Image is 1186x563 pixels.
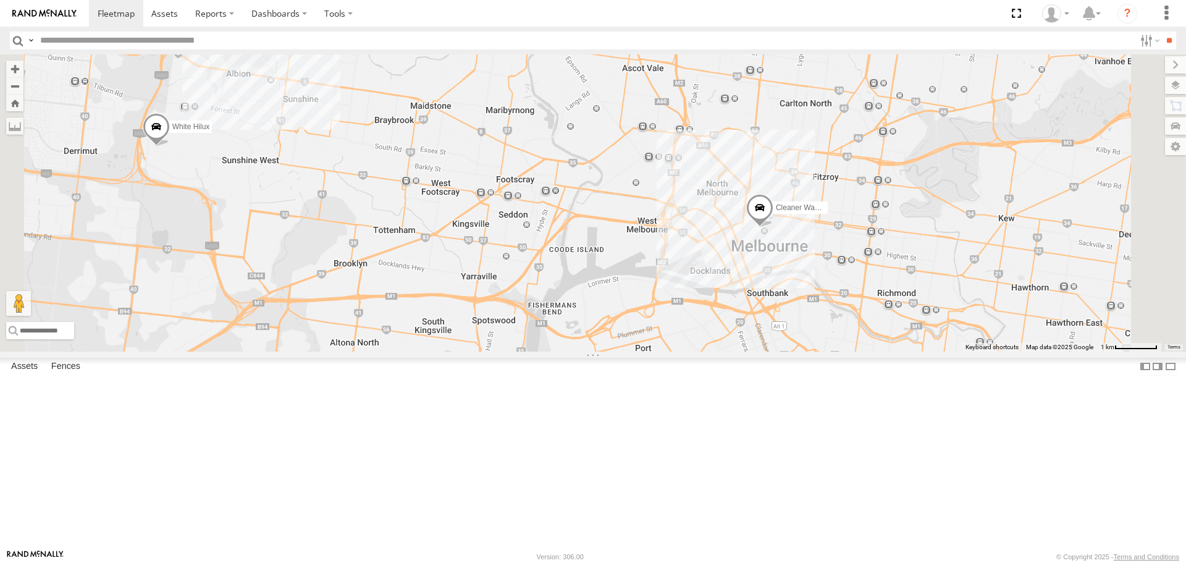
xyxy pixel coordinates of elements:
[1167,344,1180,349] a: Terms (opens in new tab)
[6,291,31,316] button: Drag Pegman onto the map to open Street View
[12,9,77,18] img: rand-logo.svg
[6,117,23,135] label: Measure
[5,358,44,376] label: Assets
[1117,4,1137,23] i: ?
[1135,32,1162,49] label: Search Filter Options
[26,32,36,49] label: Search Query
[45,358,86,376] label: Fences
[1026,344,1093,350] span: Map data ©2025 Google
[965,343,1019,352] button: Keyboard shortcuts
[1056,553,1179,561] div: © Copyright 2025 -
[1114,553,1179,561] a: Terms and Conditions
[6,77,23,95] button: Zoom out
[1164,358,1177,376] label: Hide Summary Table
[1165,138,1186,155] label: Map Settings
[1139,358,1151,376] label: Dock Summary Table to the Left
[6,61,23,77] button: Zoom in
[776,204,838,213] span: Cleaner Wagon #1
[1101,344,1114,350] span: 1 km
[1097,343,1161,352] button: Map Scale: 1 km per 66 pixels
[172,122,210,131] span: White Hilux
[537,553,584,561] div: Version: 306.00
[7,551,64,563] a: Visit our Website
[1151,358,1164,376] label: Dock Summary Table to the Right
[1038,4,1074,23] div: John Vu
[6,95,23,111] button: Zoom Home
